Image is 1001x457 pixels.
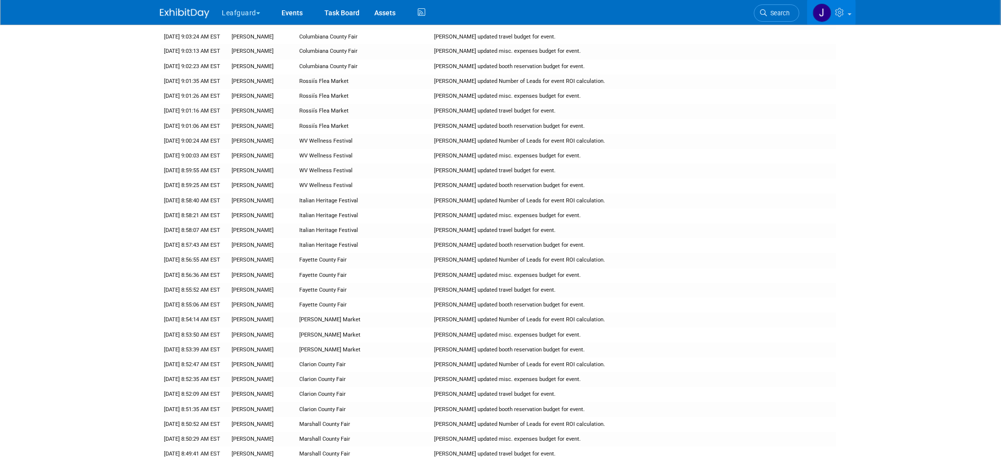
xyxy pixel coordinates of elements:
td: [PERSON_NAME] [228,373,295,387]
td: Marshall County Fair [295,418,431,432]
td: [PERSON_NAME] [228,224,295,238]
td: [PERSON_NAME] [228,194,295,209]
td: [PERSON_NAME] updated misc. expenses budget for event. [431,268,836,283]
td: [DATE] 9:01:06 AM EST [160,119,228,134]
td: [PERSON_NAME] updated Number of Leads for event ROI calculation. [431,134,836,149]
td: Columbiana County Fair [295,44,431,59]
td: Clarion County Fair [295,403,431,418]
td: [DATE] 9:03:24 AM EST [160,30,228,44]
td: Clarion County Fair [295,387,431,402]
td: [PERSON_NAME] [228,104,295,119]
td: [PERSON_NAME] Market [295,328,431,343]
td: Italian Heritage Festival [295,209,431,224]
td: [DATE] 8:53:50 AM EST [160,328,228,343]
td: [PERSON_NAME] [228,44,295,59]
td: [DATE] 8:57:43 AM EST [160,238,228,253]
td: [PERSON_NAME] updated Number of Leads for event ROI calculation. [431,418,836,432]
td: [PERSON_NAME] updated booth reservation budget for event. [431,403,836,418]
a: Search [754,4,800,22]
td: [PERSON_NAME] [228,89,295,104]
td: [PERSON_NAME] [228,119,295,134]
td: [PERSON_NAME] [228,179,295,193]
td: [PERSON_NAME] updated booth reservation budget for event. [431,179,836,193]
td: [DATE] 8:56:55 AM EST [160,253,228,268]
td: [DATE] 8:51:35 AM EST [160,403,228,418]
td: [PERSON_NAME] [228,387,295,402]
td: [DATE] 8:58:07 AM EST [160,224,228,238]
td: [DATE] 8:50:52 AM EST [160,418,228,432]
td: [PERSON_NAME] [228,238,295,253]
td: [PERSON_NAME] updated travel budget for event. [431,224,836,238]
td: [PERSON_NAME] updated misc. expenses budget for event. [431,44,836,59]
td: Columbiana County Fair [295,60,431,75]
td: [PERSON_NAME] [228,418,295,432]
td: WV Wellness Festival [295,149,431,164]
td: [PERSON_NAME] updated misc. expenses budget for event. [431,432,836,447]
td: [PERSON_NAME] updated booth reservation budget for event. [431,238,836,253]
td: [DATE] 9:02:23 AM EST [160,60,228,75]
td: [PERSON_NAME] [228,283,295,298]
td: [PERSON_NAME] [228,358,295,373]
td: [PERSON_NAME] [228,209,295,224]
td: [PERSON_NAME] updated Number of Leads for event ROI calculation. [431,75,836,89]
td: [DATE] 8:52:35 AM EST [160,373,228,387]
img: ExhibitDay [160,8,209,18]
td: [PERSON_NAME] [228,403,295,418]
td: [DATE] 8:58:21 AM EST [160,209,228,224]
td: [PERSON_NAME] [228,313,295,328]
td: Fayette County Fair [295,298,431,313]
td: [PERSON_NAME] updated Number of Leads for event ROI calculation. [431,358,836,373]
td: WV Wellness Festival [295,134,431,149]
td: [DATE] 8:55:06 AM EST [160,298,228,313]
td: [PERSON_NAME] updated booth reservation budget for event. [431,119,836,134]
td: Clarion County Fair [295,358,431,373]
td: [PERSON_NAME] updated misc. expenses budget for event. [431,373,836,387]
td: [DATE] 8:59:55 AM EST [160,164,228,179]
td: [DATE] 8:50:29 AM EST [160,432,228,447]
td: [PERSON_NAME] [228,60,295,75]
td: [PERSON_NAME] updated Number of Leads for event ROI calculation. [431,194,836,209]
td: [PERSON_NAME] updated misc. expenses budget for event. [431,149,836,164]
td: [PERSON_NAME] updated misc. expenses budget for event. [431,209,836,224]
td: WV Wellness Festival [295,164,431,179]
td: [PERSON_NAME] [228,253,295,268]
td: Fayette County Fair [295,253,431,268]
td: [PERSON_NAME] updated misc. expenses budget for event. [431,89,836,104]
td: [DATE] 9:01:35 AM EST [160,75,228,89]
td: [DATE] 8:52:09 AM EST [160,387,228,402]
td: Columbiana County Fair [295,30,431,44]
td: [PERSON_NAME] updated booth reservation budget for event. [431,343,836,358]
td: Rossiís Flea Market [295,75,431,89]
img: Jonathan Zargo [813,3,832,22]
td: [PERSON_NAME] [228,268,295,283]
td: [PERSON_NAME] [228,343,295,358]
span: Search [767,9,790,17]
td: [DATE] 9:03:13 AM EST [160,44,228,59]
td: [PERSON_NAME] [228,298,295,313]
td: [DATE] 8:52:47 AM EST [160,358,228,373]
td: [DATE] 8:54:14 AM EST [160,313,228,328]
td: [PERSON_NAME] Market [295,343,431,358]
td: [PERSON_NAME] updated travel budget for event. [431,164,836,179]
td: [DATE] 8:55:52 AM EST [160,283,228,298]
td: [DATE] 9:00:24 AM EST [160,134,228,149]
td: WV Wellness Festival [295,179,431,193]
td: [DATE] 9:01:26 AM EST [160,89,228,104]
td: [DATE] 8:59:25 AM EST [160,179,228,193]
td: [DATE] 8:56:36 AM EST [160,268,228,283]
td: [PERSON_NAME] [228,164,295,179]
td: [DATE] 8:53:39 AM EST [160,343,228,358]
td: [PERSON_NAME] updated booth reservation budget for event. [431,298,836,313]
td: Italian Heritage Festival [295,194,431,209]
td: [PERSON_NAME] updated travel budget for event. [431,283,836,298]
td: [PERSON_NAME] [228,149,295,164]
td: Fayette County Fair [295,268,431,283]
td: [PERSON_NAME] [228,134,295,149]
td: [PERSON_NAME] updated travel budget for event. [431,30,836,44]
td: [PERSON_NAME] Market [295,313,431,328]
td: [PERSON_NAME] updated misc. expenses budget for event. [431,328,836,343]
td: [DATE] 9:01:16 AM EST [160,104,228,119]
td: Italian Heritage Festival [295,224,431,238]
td: Rossiís Flea Market [295,119,431,134]
td: Fayette County Fair [295,283,431,298]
